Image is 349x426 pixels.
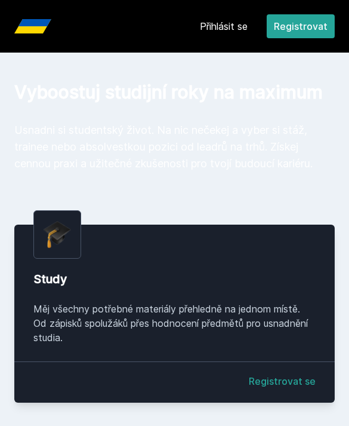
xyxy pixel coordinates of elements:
p: Usnadni si studentský život. Na nic nečekej a vyber si stáž, trainee nebo absolvestkou pozici od ... [14,122,335,172]
h1: Vyboostuj studijní roky na maximum [14,81,335,103]
img: graduation-cap.png [44,220,71,249]
div: Měj všechny potřebné materiály přehledně na jednom místě. Od zápisků spolužáků přes hodnocení pře... [33,302,316,345]
div: Study [33,271,316,287]
a: Registrovat se [249,374,316,388]
button: Registrovat [267,14,335,38]
a: Přihlásit se [200,19,248,33]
